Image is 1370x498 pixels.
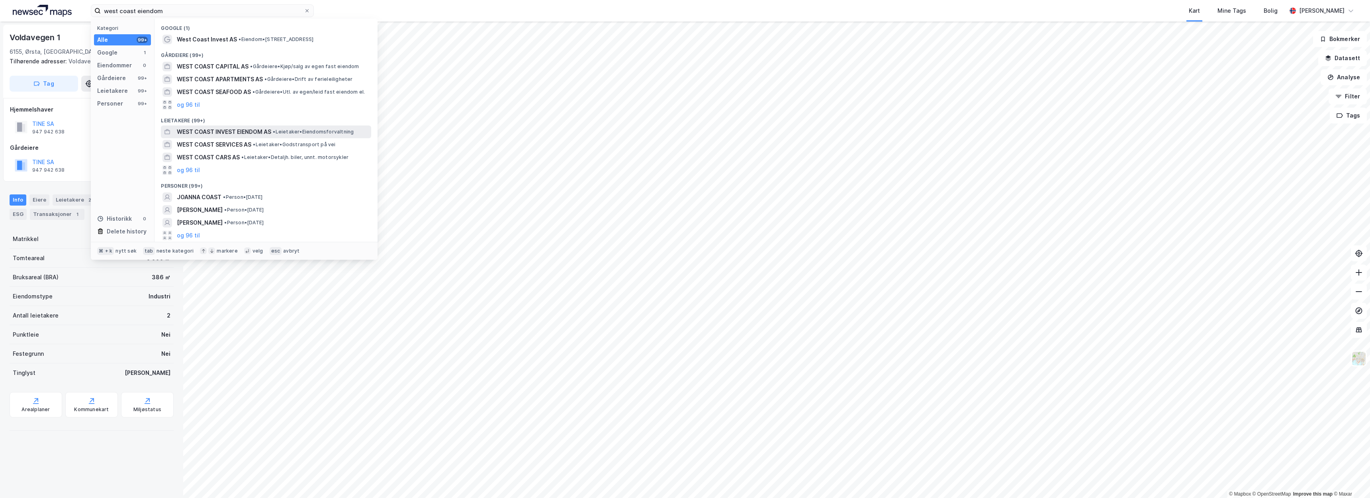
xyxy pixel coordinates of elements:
img: Z [1351,351,1366,366]
div: Voldavegen 2, Osoddane 1 [10,57,167,66]
div: Kategori [97,25,151,31]
div: 6155, Ørsta, [GEOGRAPHIC_DATA] [10,47,102,57]
span: • [253,141,255,147]
span: Person • [DATE] [223,194,262,200]
img: logo.a4113a55bc3d86da70a041830d287a7e.svg [13,5,72,17]
span: • [273,129,275,135]
div: esc [270,247,282,255]
div: Alle [97,35,108,45]
a: Improve this map [1293,491,1333,497]
button: Filter [1329,88,1367,104]
span: WEST COAST CAPITAL AS [177,62,249,71]
div: Bruksareal (BRA) [13,273,59,282]
span: Gårdeiere • Kjøp/salg av egen fast eiendom [250,63,359,70]
button: Analyse [1321,69,1367,85]
button: og 96 til [177,165,200,175]
span: Eiendom • [STREET_ADDRESS] [239,36,313,43]
span: WEST COAST SEAFOOD AS [177,87,251,97]
div: 947 942 638 [32,129,65,135]
div: 99+ [137,88,148,94]
span: WEST COAST APARTMENTS AS [177,75,263,84]
button: Tags [1330,108,1367,124]
div: ⌘ + k [97,247,114,255]
span: • [264,76,267,82]
div: Antall leietakere [13,311,59,320]
span: Gårdeiere • Utl. av egen/leid fast eiendom el. [252,89,365,95]
div: Leietakere (99+) [155,111,378,125]
span: Leietaker • Godstransport på vei [253,141,335,148]
div: Leietakere [97,86,128,96]
span: Person • [DATE] [224,207,264,213]
div: Historikk [97,214,132,224]
div: Kommunekart [74,406,109,413]
span: • [224,207,227,213]
span: Gårdeiere • Drift av ferieleiligheter [264,76,352,82]
div: Mine Tags [1217,6,1246,16]
div: Google (1) [155,19,378,33]
div: velg [252,248,263,254]
div: markere [217,248,237,254]
div: 2 [167,311,170,320]
div: 2 [86,196,94,204]
div: Personer [97,99,123,108]
span: JOANNA COAST [177,192,221,202]
span: • [224,220,227,225]
div: Google [97,48,117,57]
span: • [252,89,255,95]
div: Bolig [1264,6,1278,16]
span: • [239,36,241,42]
span: [PERSON_NAME] [177,218,223,227]
span: Leietaker • Eiendomsforvaltning [273,129,354,135]
div: Punktleie [13,330,39,339]
div: Gårdeiere [10,143,173,153]
div: 99+ [137,75,148,81]
div: Delete history [107,227,147,236]
div: Eiendommer [97,61,132,70]
div: 947 942 638 [32,167,65,173]
button: Bokmerker [1313,31,1367,47]
span: WEST COAST SERVICES AS [177,140,251,149]
span: Person • [DATE] [224,220,264,226]
div: 99+ [137,37,148,43]
div: Tinglyst [13,368,35,378]
span: WEST COAST INVEST EIENDOM AS [177,127,271,137]
div: [PERSON_NAME] [1299,6,1345,16]
div: Info [10,194,26,206]
div: 0 [141,216,148,222]
div: Gårdeiere (99+) [155,46,378,60]
div: Eiendomstype [13,292,53,301]
div: Kontrollprogram for chat [1330,460,1370,498]
div: 386 ㎡ [152,273,170,282]
div: Transaksjoner [30,209,84,220]
a: OpenStreetMap [1253,491,1291,497]
span: • [223,194,225,200]
div: Kart [1189,6,1200,16]
span: Tilhørende adresser: [10,58,68,65]
span: Leietaker • Detaljh. biler, unnt. motorsykler [241,154,348,161]
button: Tag [10,76,78,92]
div: 99+ [137,100,148,107]
div: neste kategori [157,248,194,254]
button: Datasett [1318,50,1367,66]
div: ESG [10,209,27,220]
div: Leietakere [53,194,97,206]
div: 1 [73,210,81,218]
iframe: Chat Widget [1330,460,1370,498]
div: Eiere [29,194,49,206]
div: Voldavegen 1 [10,31,62,44]
div: Hjemmelshaver [10,105,173,114]
div: Gårdeiere [97,73,126,83]
div: Industri [149,292,170,301]
span: • [250,63,252,69]
div: Personer (99+) [155,176,378,191]
div: 1 [141,49,148,56]
span: West Coast Invest AS [177,35,237,44]
div: nytt søk [115,248,137,254]
div: tab [143,247,155,255]
div: Festegrunn [13,349,44,359]
div: 0 [141,62,148,69]
div: avbryt [283,248,299,254]
input: Søk på adresse, matrikkel, gårdeiere, leietakere eller personer [101,5,304,17]
span: • [241,154,244,160]
div: [PERSON_NAME] [125,368,170,378]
